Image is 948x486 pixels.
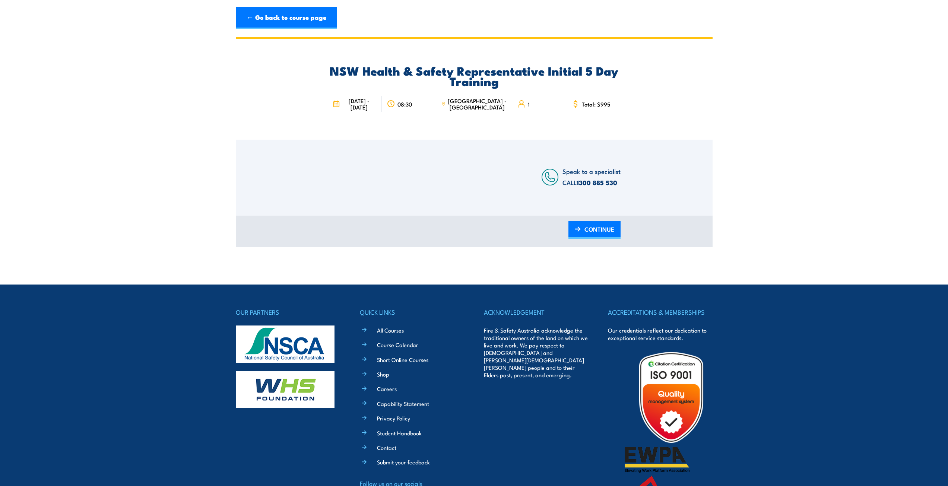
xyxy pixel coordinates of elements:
[625,447,689,473] img: ewpa-logo
[377,414,410,422] a: Privacy Policy
[584,219,614,239] span: CONTINUE
[484,307,588,317] h4: ACKNOWLEDGEMENT
[377,385,397,393] a: Careers
[236,307,340,317] h4: OUR PARTNERS
[377,370,389,378] a: Shop
[236,371,335,408] img: whs-logo-footer
[377,458,430,466] a: Submit your feedback
[582,101,611,107] span: Total: $995
[608,327,712,342] p: Our credentials reflect our dedication to exceptional service standards.
[377,341,418,349] a: Course Calendar
[377,326,404,334] a: All Courses
[377,400,429,407] a: Capability Statement
[577,178,617,187] a: 1300 885 530
[568,221,621,239] a: CONTINUE
[608,307,712,317] h4: ACCREDITATIONS & MEMBERSHIPS
[562,166,621,187] span: Speak to a specialist CALL
[528,101,530,107] span: 1
[236,7,337,29] a: ← Go back to course page
[397,101,412,107] span: 08:30
[342,98,377,110] span: [DATE] - [DATE]
[377,429,422,437] a: Student Handbook
[625,351,718,444] img: Untitled design (19)
[377,444,396,451] a: Contact
[484,327,588,379] p: Fire & Safety Australia acknowledge the traditional owners of the land on which we live and work....
[327,65,621,86] h2: NSW Health & Safety Representative Initial 5 Day Training
[236,325,335,363] img: nsca-logo-footer
[448,98,507,110] span: [GEOGRAPHIC_DATA] - [GEOGRAPHIC_DATA]
[360,307,464,317] h4: QUICK LINKS
[377,356,428,363] a: Short Online Courses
